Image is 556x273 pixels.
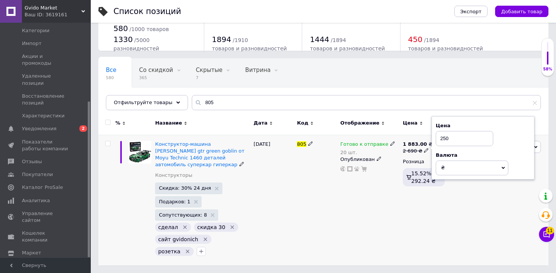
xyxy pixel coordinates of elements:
a: Конструкторы [155,172,192,179]
span: 1894 [212,35,231,44]
span: Витрина [245,67,270,73]
span: Добавить товар [501,9,542,14]
span: / 1910 [233,37,248,43]
span: Восстановление позиций [22,93,70,106]
span: Готово к отправке [340,141,388,149]
button: Чат с покупателем11 [539,227,554,242]
span: 1330 [113,35,133,44]
div: ₴ [403,141,432,148]
span: ₴ [441,165,445,170]
span: Все [106,67,116,73]
span: сделал [158,224,178,230]
span: Отзывы [22,158,42,165]
span: / 1894 [424,37,439,43]
span: 15.52%, 292.24 ₴ [411,170,435,184]
div: Опубликован [340,156,399,163]
span: товаров и разновидностей [310,45,385,51]
span: / 1000 товаров [129,26,169,32]
span: 450 [408,35,422,44]
span: Маркет [22,250,41,256]
span: товаров и разновидностей [408,45,483,51]
span: % [115,120,120,126]
span: Опубликованные [106,95,157,102]
input: Поиск по названию позиции, артикулу и поисковым запросам [192,95,541,110]
div: 20 шт. [340,150,395,155]
span: Категории [22,27,50,34]
div: Валюта [436,152,530,159]
span: Сопутствующих: 8 [159,212,207,217]
span: Код [297,120,308,126]
span: товаров и разновидностей [212,45,287,51]
span: Уведомления [22,125,56,132]
span: Название [155,120,182,126]
span: Аналитика [22,197,50,204]
span: Отфильтруйте товары [114,100,172,105]
span: Управление сайтом [22,210,70,224]
img: Конструктор-машина mercedes benz gtr green goblin от Moyu Technic 1460 деталей автомобиль суперка... [129,141,151,164]
span: Покупатели [22,171,53,178]
svg: Удалить метку [185,248,191,254]
span: розетка [158,248,180,254]
span: Акции и промокоды [22,53,70,67]
span: 580 [106,75,116,81]
span: 2 [79,125,87,132]
span: Со скидкой [139,67,173,73]
span: Показатели работы компании [22,139,70,152]
span: скидка 30 [197,224,225,230]
span: 365 [139,75,173,81]
span: сайт gvidonich [158,236,198,242]
div: 4 [447,135,494,265]
span: Дата [254,120,268,126]
div: 58% [542,67,554,72]
div: 2 690 ₴ [403,148,432,154]
div: [DATE] [252,135,295,265]
span: Импорт [22,40,42,47]
span: Кошелек компании [22,230,70,243]
span: Цена [403,120,418,126]
span: Подарков: 1 [159,199,190,204]
div: Ваш ID: 3619161 [25,11,91,18]
span: 1444 [310,35,329,44]
span: 805 [297,141,306,147]
b: 1 883.00 [403,141,427,147]
svg: Удалить метку [182,224,188,230]
div: Цена [436,122,530,129]
span: Gvido Market [25,5,81,11]
span: / 1894 [331,37,346,43]
span: 580 [113,24,128,33]
div: Список позиций [113,8,181,16]
svg: Удалить метку [202,236,208,242]
button: Добавить товар [495,6,548,17]
span: Экспорт [460,9,481,14]
span: Каталог ProSale [22,184,63,191]
svg: Удалить метку [229,224,235,230]
span: Скидка: 30% 24 дня [159,186,211,190]
span: Удаленные позиции [22,73,70,86]
span: Отображение [340,120,379,126]
span: 7 [196,75,223,81]
a: Конструктор-машина [PERSON_NAME] gtr green goblin от Moyu Technic 1460 деталей автомобиль суперка... [155,141,244,168]
button: Экспорт [454,6,488,17]
span: Скрытые [196,67,223,73]
div: Розница [403,158,445,165]
span: / 5000 разновидностей [113,37,159,52]
span: 11 [546,227,554,234]
span: Характеристики [22,112,65,119]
